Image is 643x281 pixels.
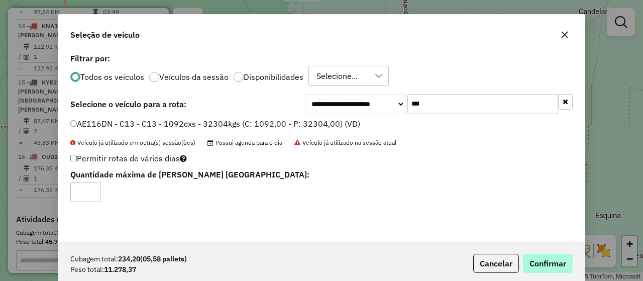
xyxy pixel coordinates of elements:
[313,66,361,85] div: Selecione...
[207,139,282,146] span: Possui agenda para o dia
[180,154,187,162] i: Selecione pelo menos um veículo
[104,264,136,275] strong: 11.278,37
[118,254,187,264] strong: 234,20
[70,52,573,64] label: Filtrar por:
[70,264,104,275] span: Peso total:
[70,29,140,41] span: Seleção de veículo
[70,254,118,264] span: Cubagem total:
[473,254,519,273] button: Cancelar
[523,254,573,273] button: Confirmar
[159,73,229,81] label: Veículos da sessão
[244,73,303,81] label: Disponibilidades
[140,254,187,263] span: (05,58 pallets)
[70,139,195,146] span: Veículo já utilizado em outra(s) sessão(ões)
[70,99,186,109] strong: Selecione o veículo para a rota:
[70,118,360,130] label: AE116DN - C13 - C13 - 1092cxs - 32304kgs (C: 1092,00 - P: 32304,00) (VD)
[70,168,401,180] label: Quantidade máxima de [PERSON_NAME] [GEOGRAPHIC_DATA]:
[70,155,77,161] input: Permitir rotas de vários dias
[294,139,396,146] span: Veículo já utilizado na sessão atual
[80,73,144,81] label: Todos os veiculos
[70,149,187,168] label: Permitir rotas de vários dias
[70,120,77,127] input: AE116DN - C13 - C13 - 1092cxs - 32304kgs (C: 1092,00 - P: 32304,00) (VD)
